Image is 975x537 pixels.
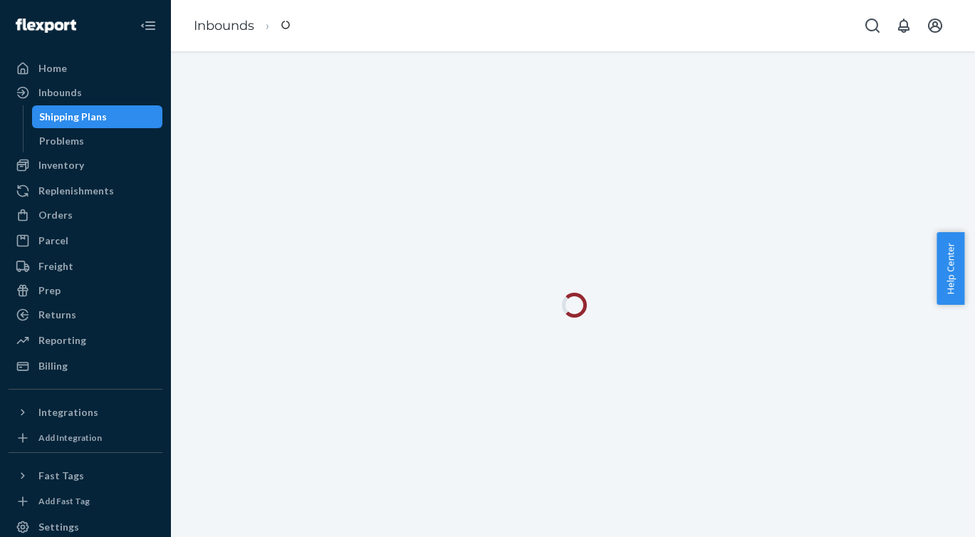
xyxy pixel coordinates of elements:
button: Open Search Box [858,11,887,40]
div: Orders [38,208,73,222]
button: Open notifications [890,11,918,40]
div: Returns [38,308,76,322]
div: Add Integration [38,432,102,444]
img: Flexport logo [16,19,76,33]
div: Problems [39,134,84,148]
div: Replenishments [38,184,114,198]
ol: breadcrumbs [182,5,301,47]
a: Orders [9,204,162,226]
a: Inventory [9,154,162,177]
button: Fast Tags [9,464,162,487]
div: Settings [38,520,79,534]
button: Open account menu [921,11,949,40]
div: Billing [38,359,68,373]
div: Freight [38,259,73,273]
div: Shipping Plans [39,110,107,124]
a: Billing [9,355,162,377]
div: Parcel [38,234,68,248]
a: Freight [9,255,162,278]
div: Prep [38,283,61,298]
a: Problems [32,130,163,152]
a: Reporting [9,329,162,352]
div: Inventory [38,158,84,172]
a: Prep [9,279,162,302]
a: Inbounds [194,18,254,33]
button: Integrations [9,401,162,424]
div: Home [38,61,67,75]
a: Home [9,57,162,80]
div: Integrations [38,405,98,419]
a: Shipping Plans [32,105,163,128]
button: Help Center [937,232,964,305]
div: Inbounds [38,85,82,100]
a: Replenishments [9,179,162,202]
a: Add Integration [9,429,162,447]
a: Inbounds [9,81,162,104]
a: Parcel [9,229,162,252]
div: Add Fast Tag [38,495,90,507]
a: Add Fast Tag [9,493,162,510]
div: Reporting [38,333,86,348]
button: Close Navigation [134,11,162,40]
a: Returns [9,303,162,326]
div: Fast Tags [38,469,84,483]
